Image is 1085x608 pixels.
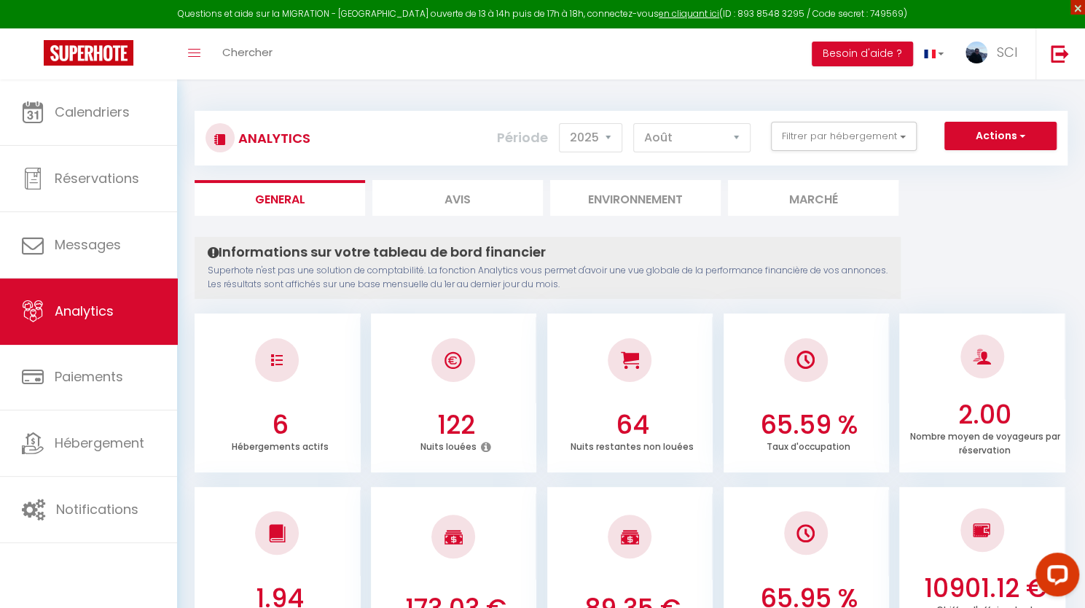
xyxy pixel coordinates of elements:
h3: 65.59 % [732,410,885,440]
h3: 64 [555,410,709,440]
li: Avis [372,180,543,216]
p: Superhote n'est pas une solution de comptabilité. La fonction Analytics vous permet d'avoir une v... [208,264,888,292]
span: Réservations [55,169,139,187]
p: Nombre moyen de voyageurs par réservation [909,427,1059,456]
span: Paiements [55,367,123,386]
img: NO IMAGE [973,521,991,539]
h3: 2.00 [908,400,1062,430]
button: Besoin d'aide ? [812,42,913,66]
li: General [195,180,365,216]
iframe: LiveChat chat widget [1024,547,1085,608]
label: Période [497,122,548,154]
span: Notifications [56,500,138,518]
h3: 122 [379,410,533,440]
button: Filtrer par hébergement [771,122,917,151]
img: NO IMAGE [271,354,283,366]
li: Environnement [550,180,721,216]
h3: 6 [203,410,356,440]
p: Nuits louées [420,437,477,453]
p: Taux d'occupation [767,437,850,453]
span: Hébergement [55,434,144,452]
span: Chercher [222,44,273,60]
p: Hébergements actifs [231,437,328,453]
span: Calendriers [55,103,130,121]
h3: Analytics [235,122,310,155]
button: Actions [944,122,1057,151]
h3: 10901.12 € [908,573,1062,604]
a: Chercher [211,28,283,79]
img: Super Booking [44,40,133,66]
a: en cliquant ici [659,7,719,20]
li: Marché [728,180,898,216]
img: NO IMAGE [796,524,815,542]
img: ... [965,42,987,63]
h4: Informations sur votre tableau de bord financier [208,244,888,260]
span: SCI [997,43,1017,61]
span: Messages [55,235,121,254]
p: Nuits restantes non louées [571,437,694,453]
span: Analytics [55,302,114,320]
img: logout [1051,44,1069,63]
a: ... SCI [955,28,1035,79]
